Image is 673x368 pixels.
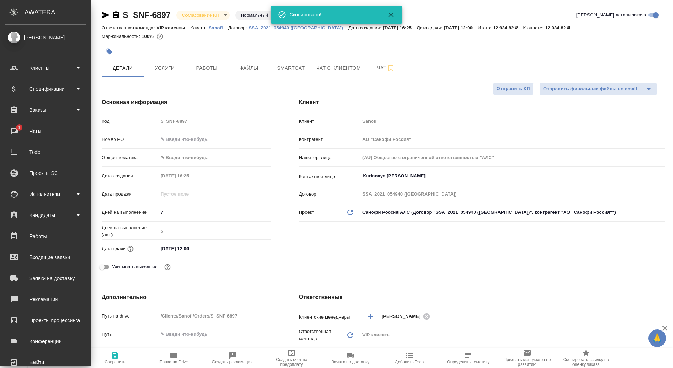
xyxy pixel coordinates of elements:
[5,84,86,94] div: Спецификации
[158,152,271,164] div: ✎ Введи что-нибудь
[360,116,665,126] input: Пустое поле
[161,154,263,161] div: ✎ Введи что-нибудь
[2,270,89,287] a: Заявки на доставку
[249,25,348,30] a: SSA_2021_054940 ([GEOGRAPHIC_DATA])
[212,360,254,364] span: Создать рекламацию
[239,12,270,18] button: Нормальный
[102,245,126,252] p: Дата сдачи
[102,136,158,143] p: Номер PO
[2,333,89,350] a: Конференции
[383,25,417,30] p: [DATE] 16:25
[493,83,534,95] button: Отправить КП
[5,147,86,157] div: Todo
[155,32,164,41] button: 0.00 RUB;
[299,293,665,301] h4: Ответственные
[299,209,314,216] p: Проект
[651,331,663,346] span: 🙏
[158,189,219,199] input: Пустое поле
[5,273,86,284] div: Заявки на доставку
[14,124,25,131] span: 1
[369,63,403,72] span: Чат
[102,34,142,39] p: Маржинальность:
[163,263,172,272] button: Выбери, если сб и вс нужно считать рабочими днями для выполнения заказа.
[158,207,271,217] input: ✎ Введи что-нибудь
[299,136,360,143] p: Контрагент
[360,189,665,199] input: Пустое поле
[2,143,89,161] a: Todo
[157,25,190,30] p: VIP клиенты
[299,314,360,321] p: Клиентские менеджеры
[321,348,380,368] button: Заявка на доставку
[5,63,86,73] div: Клиенты
[380,348,439,368] button: Добавить Todo
[2,291,89,308] a: Рекламации
[2,312,89,329] a: Проекты процессинга
[382,312,432,321] div: [PERSON_NAME]
[102,44,117,59] button: Добавить тэг
[360,206,665,218] div: Санофи Россия АЛС (Договор "SSA_2021_054940 ([GEOGRAPHIC_DATA])", контрагент "АО "Санофи Россия"")
[5,294,86,305] div: Рекламации
[439,348,498,368] button: Определить тематику
[158,347,271,359] div: ✎ Введи что-нибудь
[158,311,271,321] input: Пустое поле
[5,336,86,347] div: Конференции
[362,308,379,325] button: Добавить менеджера
[5,189,86,199] div: Исполнители
[274,64,308,73] span: Smartcat
[523,25,545,30] p: К оплате:
[112,11,120,19] button: Скопировать ссылку
[209,25,228,30] p: Sanofi
[102,25,157,30] p: Ответственная команда:
[5,210,86,220] div: Кандидаты
[158,116,271,126] input: Пустое поле
[102,209,158,216] p: Дней на выполнение
[102,331,158,338] p: Путь
[176,11,230,20] div: Согласование КП
[203,348,262,368] button: Создать рекламацию
[383,11,400,19] button: Закрыть
[561,357,611,367] span: Скопировать ссылку на оценку заказа
[25,5,91,19] div: AWATERA
[444,25,478,30] p: [DATE] 12:00
[126,244,135,253] button: Если добавить услуги и заполнить их объемом, то дата рассчитается автоматически
[447,360,489,364] span: Определить тематику
[539,83,657,95] div: split button
[102,313,158,320] p: Путь на drive
[497,85,530,93] span: Отправить КП
[557,348,616,368] button: Скопировать ссылку на оценку заказа
[235,11,279,20] div: Согласование КП
[158,171,219,181] input: Пустое поле
[545,25,575,30] p: 12 934,82 ₽
[493,25,523,30] p: 12 934,82 ₽
[348,25,383,30] p: Дата создания:
[2,164,89,182] a: Проекты SC
[142,34,155,39] p: 100%
[190,64,224,73] span: Работы
[661,316,663,317] button: Open
[332,360,369,364] span: Заявка на доставку
[5,252,86,263] div: Входящие заявки
[299,191,360,198] p: Договор
[395,360,424,364] span: Добавить Todo
[299,98,665,107] h4: Клиент
[102,191,158,198] p: Дата продажи
[159,360,188,364] span: Папка на Drive
[360,152,665,163] input: Пустое поле
[360,134,665,144] input: Пустое поле
[262,348,321,368] button: Создать счет на предоплату
[543,85,637,93] span: Отправить финальные файлы на email
[5,168,86,178] div: Проекты SC
[502,357,552,367] span: Призвать менеджера по развитию
[158,329,271,339] input: ✎ Введи что-нибудь
[5,105,86,115] div: Заказы
[112,264,158,271] span: Учитывать выходные
[5,357,86,368] div: Выйти
[232,64,266,73] span: Файлы
[5,126,86,136] div: Чаты
[576,12,646,19] span: [PERSON_NAME] детали заказа
[2,227,89,245] a: Работы
[123,10,171,20] a: S_SNF-6897
[102,293,271,301] h4: Дополнительно
[360,329,665,341] div: VIP клиенты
